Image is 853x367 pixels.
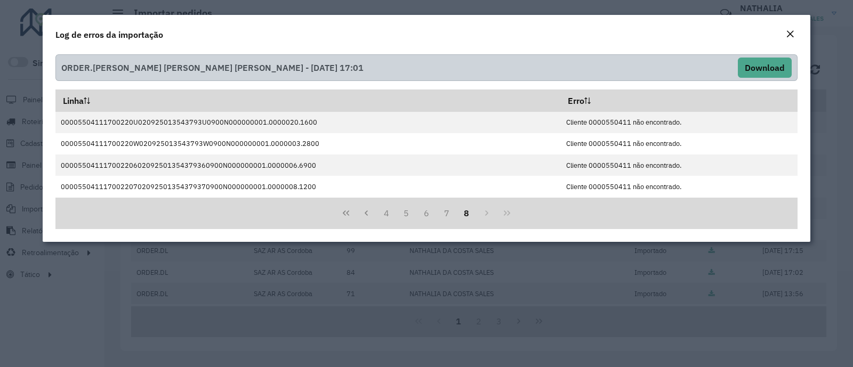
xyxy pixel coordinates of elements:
[560,176,797,197] td: Cliente 0000550411 não encontrado.
[55,133,560,154] td: 00005504111700220W020925013543793W0900N000000001.0000003.2800
[560,133,797,154] td: Cliente 0000550411 não encontrado.
[560,154,797,176] td: Cliente 0000550411 não encontrado.
[738,58,792,78] button: Download
[376,203,397,223] button: 4
[786,30,794,38] em: Fechar
[55,176,560,197] td: 00005504111700220702092501354379370900N000000001.0000008.1200
[356,203,376,223] button: Previous Page
[437,203,457,223] button: 7
[416,203,437,223] button: 6
[61,58,364,78] span: ORDER.[PERSON_NAME] [PERSON_NAME] [PERSON_NAME] - [DATE] 17:01
[783,28,798,42] button: Close
[457,203,477,223] button: 8
[396,203,416,223] button: 5
[55,112,560,133] td: 00005504111700220U020925013543793U0900N000000001.0000020.1600
[336,203,356,223] button: First Page
[55,154,560,176] td: 00005504111700220602092501354379360900N000000001.0000006.6900
[55,89,560,112] th: Linha
[55,28,163,41] h4: Log de erros da importação
[560,89,797,112] th: Erro
[560,112,797,133] td: Cliente 0000550411 não encontrado.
